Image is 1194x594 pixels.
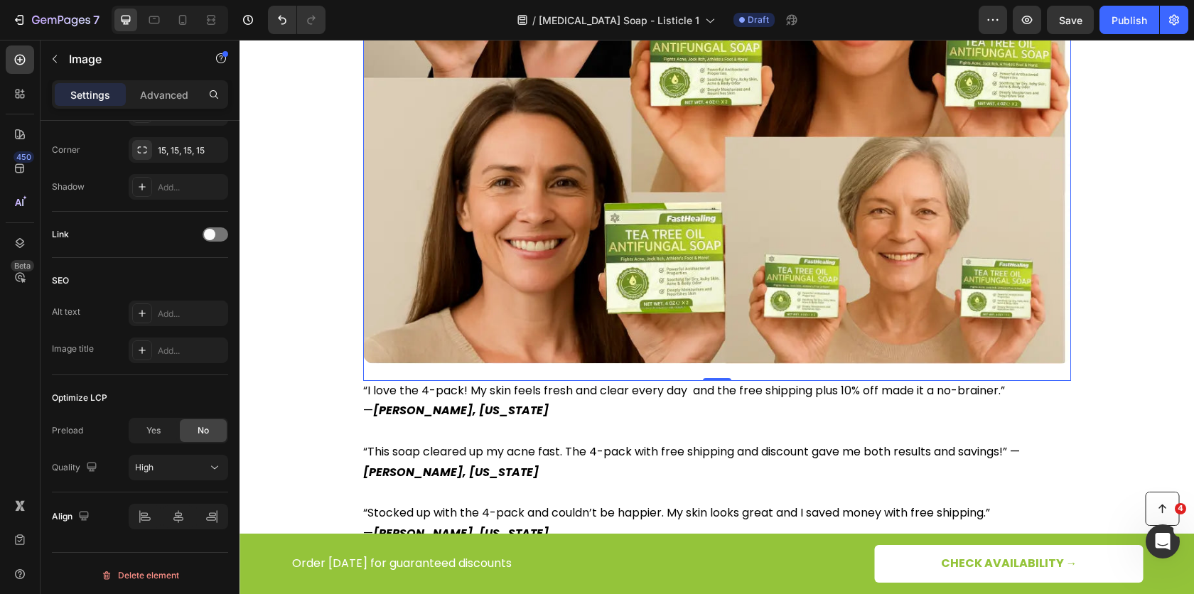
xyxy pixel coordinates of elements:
div: SEO [52,274,69,287]
div: Alt text [52,306,80,318]
a: CHECK AVAILABILITY → [635,505,904,543]
div: Delete element [101,567,179,584]
span: — [124,485,309,502]
span: Save [1059,14,1082,26]
span: 4 [1175,503,1186,514]
div: Quality [52,458,100,477]
div: Corner [52,144,80,156]
span: “Stocked up with the 4-pack and couldn’t be happier. My skin looks great and I saved money with f... [124,465,751,481]
p: Advanced [140,87,188,102]
strong: [PERSON_NAME], [US_STATE] [134,362,309,379]
span: No [198,424,209,437]
span: High [135,462,154,472]
span: Draft [748,13,769,26]
div: Add... [158,345,225,357]
div: 15, 15, 15, 15 [158,144,225,157]
button: High [129,455,228,480]
div: 450 [14,151,34,163]
button: 7 [6,6,106,34]
p: Image [69,50,190,67]
div: Add... [158,181,225,194]
div: Preload [52,424,83,437]
button: Delete element [52,564,228,587]
p: 7 [93,11,99,28]
div: Link [52,228,69,241]
div: Align [52,507,92,526]
button: Publish [1099,6,1159,34]
p: Settings [70,87,110,102]
div: Image title [52,342,94,355]
span: — [124,362,309,379]
span: / [532,13,536,28]
div: Beta [11,260,34,271]
div: Optimize LCP [52,391,107,404]
div: Publish [1112,13,1147,28]
iframe: Intercom live chat [1146,524,1180,558]
span: “I love the 4-pack! My skin feels fresh and clear every day and the free shipping plus 10% off ma... [124,342,765,359]
span: “This soap cleared up my acne fast. The 4-pack with free shipping and discount gave me both resul... [124,404,780,441]
div: Shadow [52,180,85,193]
span: [MEDICAL_DATA] Soap - Listicle 1 [539,13,699,28]
iframe: Design area [240,40,1194,594]
button: Save [1047,6,1094,34]
strong: [PERSON_NAME], [US_STATE] [124,424,299,441]
div: Add... [158,308,225,320]
span: Yes [146,424,161,437]
strong: [PERSON_NAME], [US_STATE] [134,485,309,502]
div: Undo/Redo [268,6,326,34]
p: CHECK AVAILABILITY → [701,517,838,531]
